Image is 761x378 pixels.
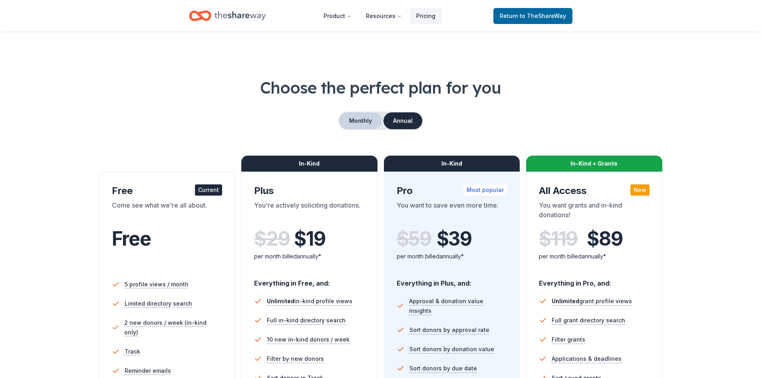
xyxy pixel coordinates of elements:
[539,184,650,197] div: All Access
[339,112,382,129] button: Monthly
[267,316,346,325] span: Full in-kind directory search
[409,344,494,354] span: Sort donors by donation value
[539,200,650,223] div: You want grants and in-kind donations!
[552,335,585,344] span: Filter grants
[409,364,477,373] span: Sort donors by due date
[437,228,472,250] span: $ 39
[630,184,650,196] div: New
[552,298,632,304] span: grant profile views
[397,272,507,288] div: Everything in Plus, and:
[397,252,507,261] div: per month billed annually*
[384,156,520,172] div: In-Kind
[409,325,489,335] span: Sort donors by approval rate
[463,184,507,196] div: Most popular
[294,228,325,250] span: $ 19
[112,227,151,250] span: Free
[397,184,507,197] div: Pro
[267,298,352,304] span: in-kind profile views
[241,156,378,172] div: In-Kind
[410,8,442,24] a: Pricing
[409,296,507,316] span: Approval & donation value insights
[317,6,442,25] nav: Main
[493,8,572,24] a: Returnto TheShareWay
[552,298,579,304] span: Unlimited
[125,347,140,356] span: Track
[526,156,662,172] div: In-Kind + Grants
[587,228,622,250] span: $ 89
[267,335,350,344] span: 10 new in-kind donors / week
[124,318,222,337] span: 2 new donors / week (in-kind only)
[267,354,324,364] span: Filter by new donors
[254,200,365,223] div: You're actively soliciting donations.
[32,76,729,99] h1: Choose the perfect plan for you
[397,200,507,223] div: You want to save even more time.
[125,366,171,376] span: Reminder emails
[125,280,189,289] span: 5 profile views / month
[267,298,294,304] span: Unlimited
[254,184,365,197] div: Plus
[112,184,223,197] div: Free
[360,8,408,24] button: Resources
[125,299,192,308] span: Limited directory search
[383,112,422,129] button: Annual
[254,272,365,288] div: Everything in Free, and:
[254,252,365,261] div: per month billed annually*
[539,252,650,261] div: per month billed annually*
[520,12,566,19] span: to TheShareWay
[112,200,223,223] div: Come see what we're all about.
[552,316,625,325] span: Full grant directory search
[500,11,566,21] span: Return
[317,8,358,24] button: Product
[552,354,622,364] span: Applications & deadlines
[189,6,266,25] a: Home
[539,272,650,288] div: Everything in Pro, and:
[195,184,222,196] div: Current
